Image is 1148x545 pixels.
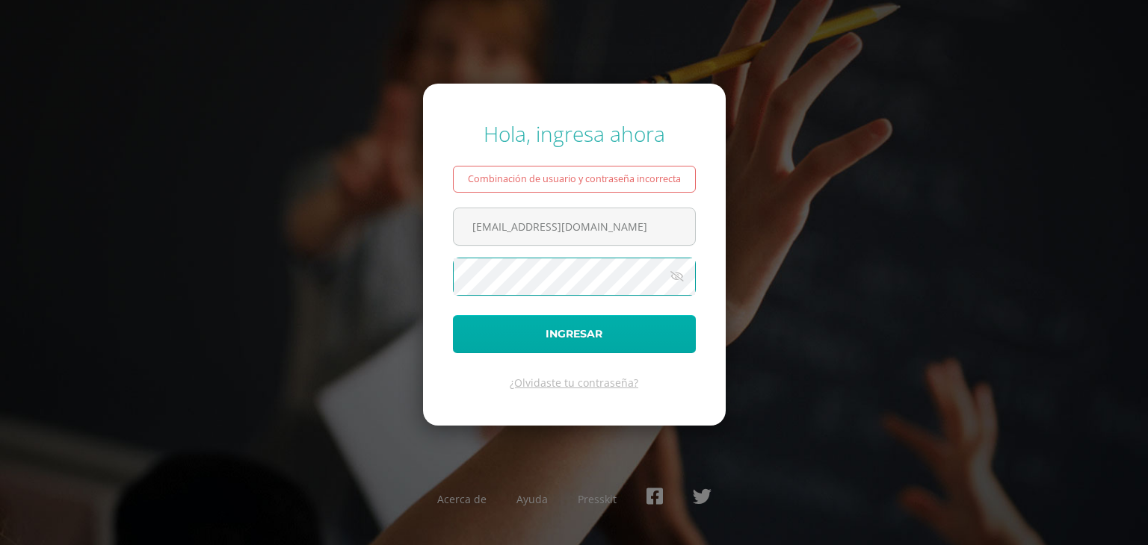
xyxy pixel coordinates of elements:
[453,315,696,353] button: Ingresar
[516,492,548,506] a: Ayuda
[453,166,696,193] div: Combinación de usuario y contraseña incorrecta
[453,119,696,148] div: Hola, ingresa ahora
[510,376,638,390] a: ¿Olvidaste tu contraseña?
[454,208,695,245] input: Correo electrónico o usuario
[578,492,617,506] a: Presskit
[437,492,487,506] a: Acerca de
